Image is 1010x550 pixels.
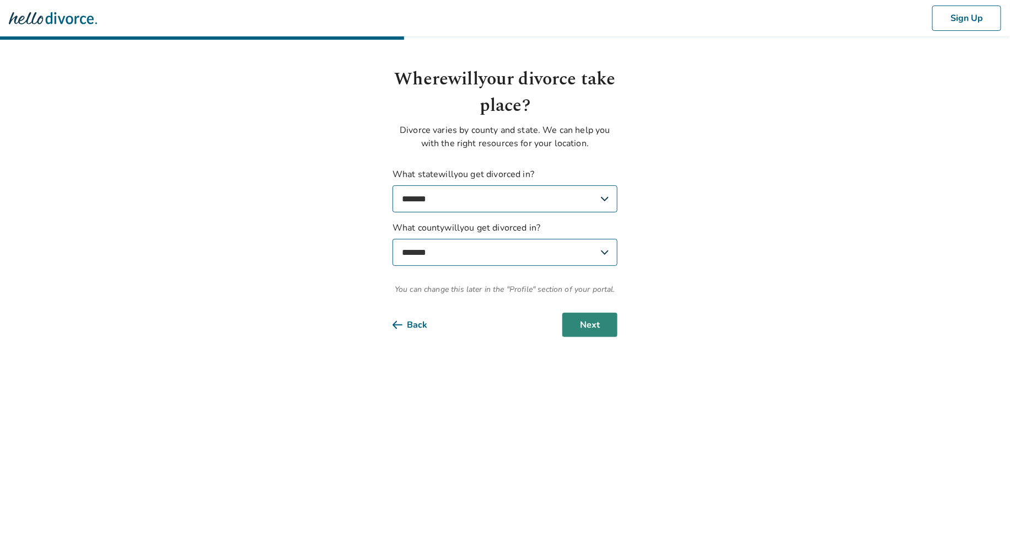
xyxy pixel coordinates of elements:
[932,6,1001,31] button: Sign Up
[393,221,617,266] label: What county will you get divorced in?
[393,239,617,266] select: What countywillyou get divorced in?
[955,497,1010,550] iframe: Chat Widget
[9,7,97,29] img: Hello Divorce Logo
[393,168,617,212] label: What state will you get divorced in?
[393,313,445,337] button: Back
[393,66,617,119] h1: Where will your divorce take place?
[562,313,617,337] button: Next
[393,284,617,295] span: You can change this later in the "Profile" section of your portal.
[393,185,617,212] select: What statewillyou get divorced in?
[393,124,617,150] p: Divorce varies by county and state. We can help you with the right resources for your location.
